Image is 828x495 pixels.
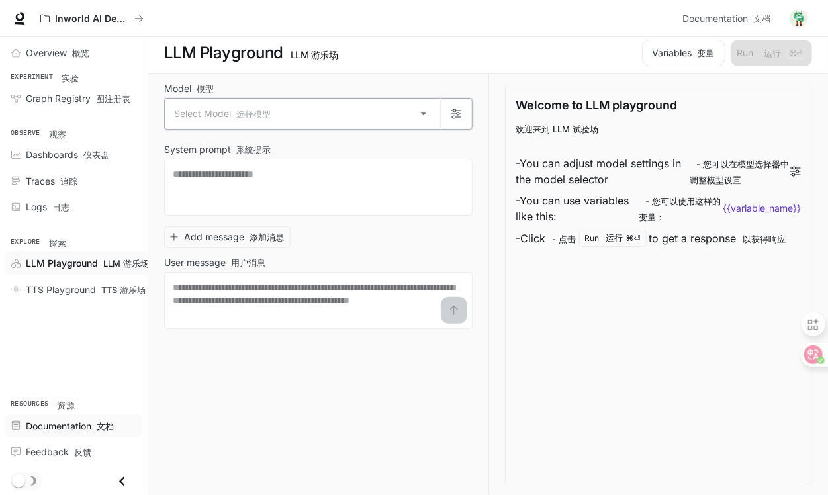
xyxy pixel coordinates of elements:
[236,109,271,119] font: 选择模型
[790,9,808,28] img: User avatar
[723,202,801,215] code: {{variable_name}}
[26,148,109,162] span: Dashboards
[250,232,284,242] font: 添加消息
[26,200,69,214] span: Logs
[626,234,641,242] p: ⌘⏎
[26,46,89,60] span: Overview
[164,226,291,248] button: Add message 添加消息
[165,99,440,129] div: Select Model 选择模型
[34,5,150,32] button: All workspaces
[26,445,91,459] span: Feedback
[231,257,265,268] font: 用户消息
[62,73,79,84] font: 实验
[516,227,802,249] li: - Click to get a response
[60,176,77,187] font: 追踪
[698,48,715,58] font: 变量
[553,234,576,244] font: - 点击
[516,190,802,227] li: - You can use variables like this:
[52,202,69,212] font: 日志
[103,258,149,269] font: LLM 游乐场
[164,258,265,267] p: User message
[174,107,271,120] span: Select Model
[743,234,786,244] font: 以获得响应
[291,49,338,60] font: LLM 游乐场
[690,159,789,185] font: - 您可以在模型选择器中调整模型设置
[5,440,142,464] a: Feedback
[12,473,25,488] span: Dark mode toggle
[164,145,271,154] p: System prompt
[236,144,271,155] font: 系统提示
[49,238,67,249] font: 探索
[786,5,812,32] button: User avatar
[516,124,599,134] font: 欢迎来到 LLM 试验场
[579,230,647,247] div: Run
[83,150,109,160] font: 仪表盘
[164,84,214,93] p: Model
[107,468,137,495] button: Close drawer
[5,251,155,275] a: LLM Playground
[5,414,142,438] a: Documentation
[753,13,770,24] font: 文档
[97,421,114,431] font: 文档
[26,174,77,189] span: Traces
[26,283,146,297] span: TTS Playground
[49,129,67,140] font: 观察
[516,153,802,190] li: - You can adjust model settings in the model selector
[5,278,152,302] a: TTS Playground
[96,93,130,104] font: 图注册表
[677,5,780,32] a: Documentation 文档
[74,447,91,457] font: 反馈
[5,195,142,219] a: Logs
[642,40,725,66] button: Variables 变量
[5,143,142,167] a: Dashboards
[26,91,130,106] span: Graph Registry
[26,256,149,271] span: LLM Playground
[72,48,89,58] font: 概览
[682,11,770,27] span: Documentation
[639,196,721,222] font: - 您可以使用这样的变量：
[55,13,129,24] p: Inworld AI Demos
[101,285,146,295] font: TTS 游乐场
[5,87,142,111] a: Graph Registry
[164,40,338,68] h1: LLM Playground
[606,232,623,243] font: 运行
[5,169,142,193] a: Traces
[57,400,75,411] font: 资源
[197,83,214,94] font: 模型
[5,41,142,65] a: Overview
[516,96,678,142] p: Welcome to LLM playground
[26,419,114,433] span: Documentation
